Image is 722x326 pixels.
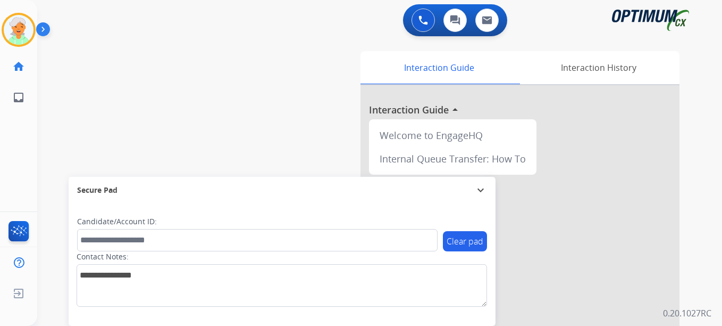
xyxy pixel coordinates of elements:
div: Interaction History [517,51,679,84]
div: Welcome to EngageHQ [373,124,532,147]
mat-icon: home [12,60,25,73]
p: 0.20.1027RC [663,307,711,320]
img: avatar [4,15,33,45]
label: Candidate/Account ID: [77,216,157,227]
span: Secure Pad [77,185,117,195]
div: Interaction Guide [360,51,517,84]
mat-icon: expand_more [474,184,487,197]
mat-icon: inbox [12,91,25,104]
button: Clear pad [443,231,487,251]
div: Internal Queue Transfer: How To [373,147,532,170]
label: Contact Notes: [77,251,129,262]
